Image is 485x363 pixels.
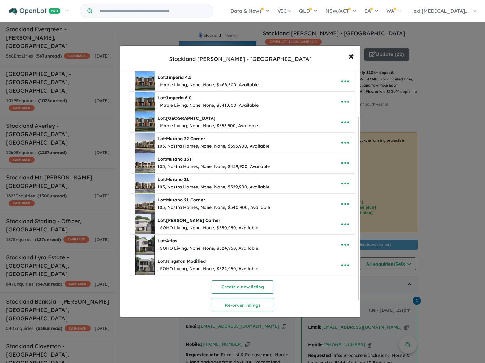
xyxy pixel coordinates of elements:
[135,71,155,91] img: Stockland%20Harpley%20-%20Werribee%20-%20Lot%20Imperia%204-5___1755845632.jpg
[166,197,205,203] span: Murano 21 Corner
[166,75,191,80] span: Imperia 4.5
[412,8,469,14] span: lexi.[MEDICAL_DATA]...
[166,115,216,121] span: [GEOGRAPHIC_DATA]
[166,258,206,264] span: Kingston Modified
[166,95,191,101] span: Imperia 6.0
[166,177,189,182] span: Murano 21
[135,112,155,132] img: Stockland%20Harpley%20-%20Werribee%20-%20Lot%20Imperia%20Corner___1755846032.jpg
[135,92,155,112] img: Stockland%20Harpley%20-%20Werribee%20-%20Lot%20Imperia%206-0___1755845806.jpg
[157,102,259,109] div: , Maple Living, None, None, $541,000, Available
[157,95,191,101] b: Lot:
[157,115,216,121] b: Lot:
[135,174,155,193] img: Stockland%20Harpley%20-%20Werribee%20-%20Lot%20Murano%2021___1759367688.jpg
[135,194,155,214] img: Stockland%20Harpley%20-%20Werribee%20-%20Lot%20Murano%2021%20Corner___1759367733.jpg
[166,238,177,244] span: Atlas
[135,255,155,275] img: Stockland%20Harpley%20-%20Werribee%20-%20Lot%20Kingston%20Modified___1759380196.jpg
[157,143,269,150] div: 105, Nostra Homes, None, None, $555,900, Available
[166,156,192,162] span: Murano 15T
[157,75,191,80] b: Lot:
[212,280,273,294] button: Create a new listing
[157,136,205,141] b: Lot:
[135,235,155,255] img: Stockland%20Harpley%20-%20Werribee%20-%20Lot%20Atlas___1759380144.jpg
[157,177,189,182] b: Lot:
[186,314,299,328] button: Set-up listing feed
[157,204,270,211] div: 105, Nostra Homes, None, None, $540,900, Available
[157,122,258,130] div: , Maple Living, None, None, $553,500, Available
[157,258,206,264] b: Lot:
[157,156,192,162] b: Lot:
[166,136,205,141] span: Murano 22 Corner
[157,224,258,232] div: , SOHO Living, None, None, $550,950, Available
[157,238,177,244] b: Lot:
[157,197,205,203] b: Lot:
[135,153,155,173] img: Stockland%20Harpley%20-%20Werribee%20-%20Lot%20Murano%2015T___1759367659.jpg
[157,265,258,273] div: , SOHO Living, None, None, $524,950, Available
[157,184,269,191] div: 105, Nostra Homes, None, None, $529,900, Available
[94,4,212,18] input: Try estate name, suburb, builder or developer
[9,7,61,15] img: Openlot PRO Logo White
[212,299,273,312] button: Re-order listings
[157,81,259,89] div: , Maple Living, None, None, $466,500, Available
[135,133,155,153] img: Stockland%20Harpley%20-%20Werribee%20-%20Lot%20Murano%2022%20Corner___1759367608.jpg
[157,218,220,223] b: Lot:
[169,55,311,63] div: Stockland [PERSON_NAME] - [GEOGRAPHIC_DATA]
[135,214,155,234] img: Stockland%20Harpley%20-%20Werribee%20-%20Lot%20Healey%20Corner___1759379859.jpg
[348,49,354,63] span: ×
[157,245,258,252] div: , SOHO Living, None, None, $524,950, Available
[157,163,270,171] div: 105, Nostra Homes, None, None, $459,900, Available
[166,218,220,223] span: [PERSON_NAME] Corner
